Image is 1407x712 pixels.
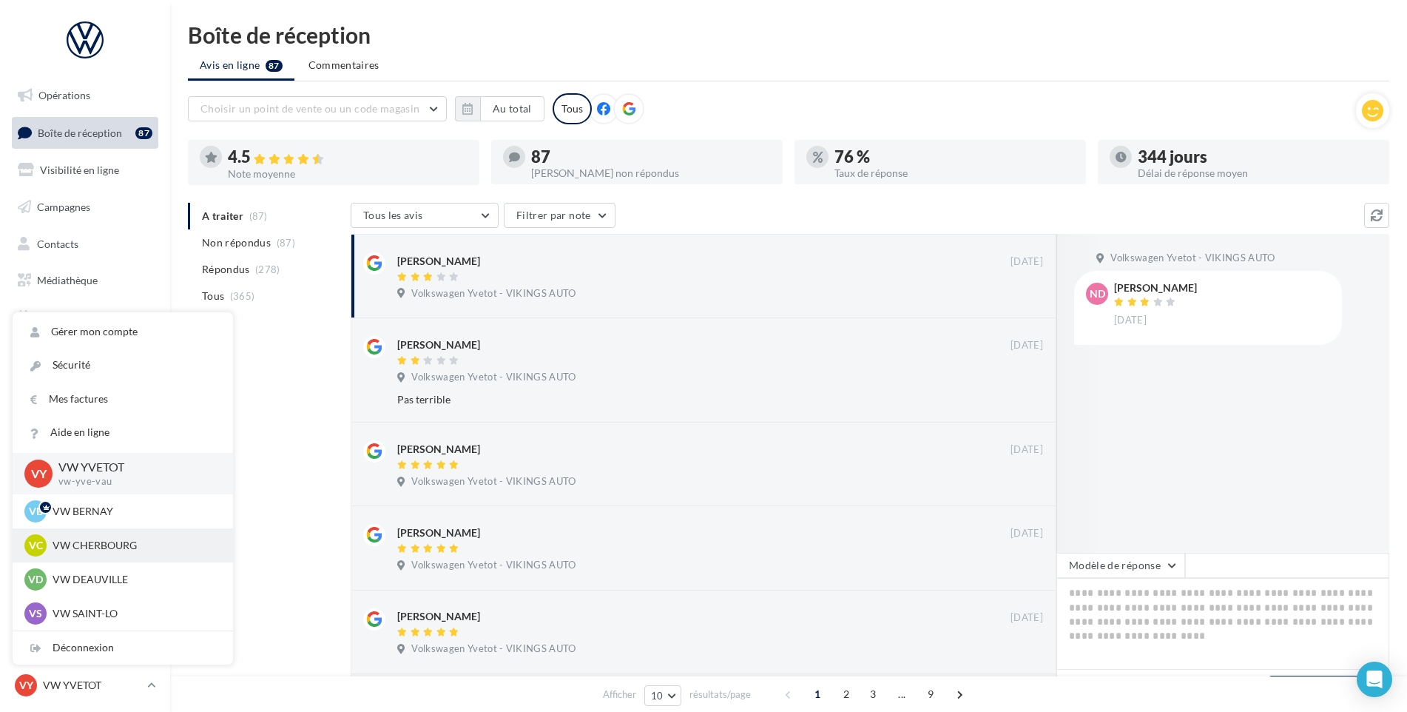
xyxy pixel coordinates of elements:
span: Boîte de réception [38,126,122,138]
a: Visibilité en ligne [9,155,161,186]
div: [PERSON_NAME] [1114,283,1197,293]
div: [PERSON_NAME] non répondus [531,168,771,178]
div: [PERSON_NAME] [397,337,480,352]
button: Choisir un point de vente ou un code magasin [188,96,447,121]
span: VY [19,678,33,693]
span: 10 [651,690,664,702]
span: Répondus [202,262,250,277]
div: [PERSON_NAME] [397,254,480,269]
span: [DATE] [1010,527,1043,540]
span: Tous les avis [363,209,423,221]
p: VW DEAUVILLE [53,572,215,587]
button: Tous les avis [351,203,499,228]
span: Volkswagen Yvetot - VIKINGS AUTO [411,475,576,488]
a: Gérer mon compte [13,315,233,349]
a: Boîte de réception87 [9,117,161,149]
span: 9 [919,682,942,706]
a: VY VW YVETOT [12,671,158,699]
button: Filtrer par note [504,203,615,228]
div: 4.5 [228,149,468,166]
div: [PERSON_NAME] [397,442,480,457]
div: Open Intercom Messenger [1357,662,1392,697]
span: Volkswagen Yvetot - VIKINGS AUTO [1110,252,1275,265]
span: Calendrier [37,311,87,323]
span: [DATE] [1010,339,1043,352]
span: [DATE] [1114,314,1147,327]
button: Au total [480,96,544,121]
button: Au total [455,96,544,121]
span: résultats/page [689,688,751,702]
span: Volkswagen Yvetot - VIKINGS AUTO [411,371,576,384]
span: 1 [806,682,829,706]
div: Boîte de réception [188,24,1389,46]
span: Volkswagen Yvetot - VIKINGS AUTO [411,287,576,300]
a: Mes factures [13,383,233,416]
div: 344 jours [1138,149,1377,165]
span: Tous [202,289,224,303]
button: 10 [644,685,682,706]
a: Campagnes DataOnDemand [9,388,161,431]
p: VW CHERBOURG [53,538,215,553]
p: vw-yve-vau [58,475,209,488]
span: (87) [277,237,295,249]
a: Contacts [9,229,161,260]
button: Modèle de réponse [1056,553,1185,578]
span: 2 [834,682,858,706]
div: 76 % [834,149,1074,165]
span: Non répondus [202,235,271,250]
div: Tous [553,93,592,124]
span: 3 [861,682,885,706]
span: Visibilité en ligne [40,164,119,176]
span: Commentaires [308,58,379,73]
div: Taux de réponse [834,168,1074,178]
span: VB [29,504,43,519]
span: Choisir un point de vente ou un code magasin [200,102,419,115]
div: Pas terrible [397,392,947,407]
p: VW BERNAY [53,504,215,519]
span: Campagnes [37,201,90,213]
div: Déconnexion [13,631,233,665]
div: 87 [531,149,771,165]
span: VS [29,606,42,621]
span: [DATE] [1010,255,1043,269]
a: PLV et print personnalisable [9,339,161,383]
div: [PERSON_NAME] [397,525,480,540]
p: VW YVETOT [58,459,209,476]
span: (278) [255,263,280,275]
span: VD [28,572,43,587]
a: Calendrier [9,302,161,333]
span: VC [29,538,43,553]
span: Afficher [603,688,636,702]
span: VY [31,465,47,482]
div: Note moyenne [228,169,468,179]
span: Volkswagen Yvetot - VIKINGS AUTO [411,559,576,572]
span: [DATE] [1010,611,1043,625]
span: ND [1090,286,1105,301]
a: Médiathèque [9,265,161,296]
span: [DATE] [1010,443,1043,457]
span: ... [890,682,914,706]
a: Opérations [9,80,161,111]
p: VW YVETOT [43,678,141,693]
span: Opérations [38,89,90,101]
a: Aide en ligne [13,416,233,449]
div: Délai de réponse moyen [1138,168,1377,178]
a: Sécurité [13,349,233,382]
p: VW SAINT-LO [53,606,215,621]
span: Contacts [37,237,78,249]
a: Campagnes [9,192,161,223]
span: Médiathèque [37,274,98,286]
span: Volkswagen Yvetot - VIKINGS AUTO [411,642,576,656]
div: 87 [135,127,152,139]
div: [PERSON_NAME] [397,609,480,624]
span: (365) [230,290,255,302]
